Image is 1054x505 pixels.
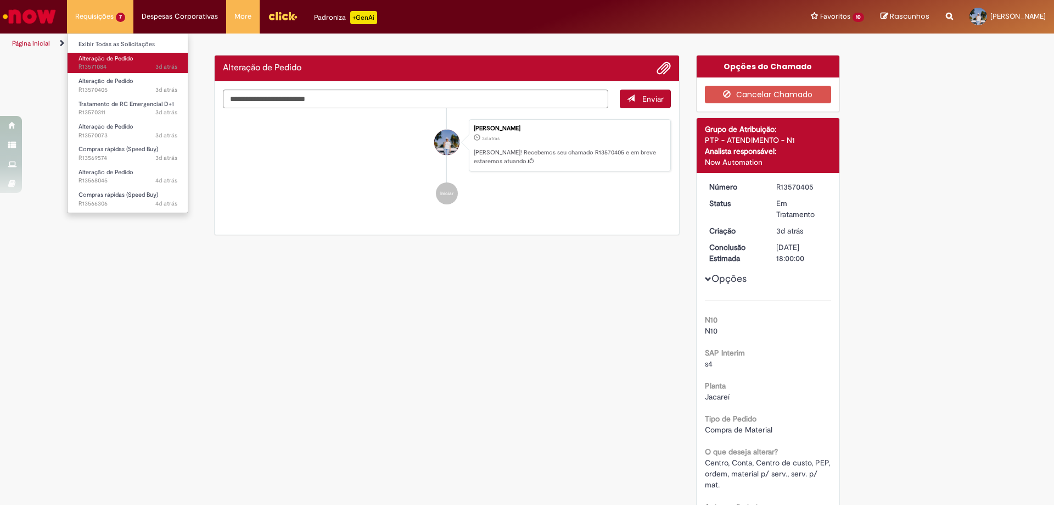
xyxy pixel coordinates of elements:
[155,131,177,140] span: 3d atrás
[67,33,188,213] ul: Requisições
[75,11,114,22] span: Requisições
[79,168,133,176] span: Alteração de Pedido
[79,131,177,140] span: R13570073
[705,86,832,103] button: Cancelar Chamado
[701,242,769,264] dt: Conclusão Estimada
[68,98,188,119] a: Aberto R13570311 : Tratamento de RC Emergencial D+1
[79,145,158,153] span: Compras rápidas (Speed Buy)
[853,13,864,22] span: 10
[68,167,188,187] a: Aberto R13568045 : Alteração de Pedido
[881,12,929,22] a: Rascunhos
[234,11,251,22] span: More
[79,77,133,85] span: Alteração de Pedido
[155,176,177,185] time: 25/09/2025 16:57:17
[705,392,730,402] span: Jacareí
[776,242,827,264] div: [DATE] 18:00:00
[705,359,713,369] span: s4
[155,154,177,162] time: 26/09/2025 10:02:45
[12,39,50,48] a: Página inicial
[79,100,174,108] span: Tratamento de RC Emergencial D+1
[79,86,177,95] span: R13570405
[776,226,803,236] span: 3d atrás
[705,124,832,135] div: Grupo de Atribuição:
[79,199,177,208] span: R13566306
[68,143,188,164] a: Aberto R13569574 : Compras rápidas (Speed Buy)
[350,11,377,24] p: +GenAi
[155,86,177,94] time: 26/09/2025 12:24:16
[155,63,177,71] span: 3d atrás
[776,226,803,236] time: 26/09/2025 12:24:13
[155,86,177,94] span: 3d atrás
[68,53,188,73] a: Aberto R13571084 : Alteração de Pedido
[701,198,769,209] dt: Status
[705,135,832,146] div: PTP - ATENDIMENTO - N1
[657,61,671,75] button: Adicionar anexos
[8,34,694,54] ul: Trilhas de página
[701,225,769,236] dt: Criação
[1,5,58,27] img: ServiceNow
[701,181,769,192] dt: Número
[142,11,218,22] span: Despesas Corporativas
[776,181,827,192] div: R13570405
[68,38,188,51] a: Exibir Todas as Solicitações
[79,63,177,71] span: R13571084
[223,119,671,172] li: Mateus Domingues Morais
[155,199,177,208] time: 25/09/2025 11:58:32
[223,108,671,216] ul: Histórico de tíquete
[482,135,500,142] span: 3d atrás
[155,176,177,185] span: 4d atrás
[474,125,665,132] div: [PERSON_NAME]
[155,154,177,162] span: 3d atrás
[820,11,850,22] span: Favoritos
[482,135,500,142] time: 26/09/2025 12:24:13
[642,94,664,104] span: Enviar
[79,154,177,163] span: R13569574
[776,198,827,220] div: Em Tratamento
[705,326,717,336] span: N10
[68,75,188,96] a: Aberto R13570405 : Alteração de Pedido
[79,123,133,131] span: Alteração de Pedido
[890,11,929,21] span: Rascunhos
[79,54,133,63] span: Alteração de Pedido
[776,225,827,236] div: 26/09/2025 12:24:13
[155,108,177,116] span: 3d atrás
[697,56,840,77] div: Opções do Chamado
[620,90,671,108] button: Enviar
[705,348,745,358] b: SAP Interim
[990,12,1046,21] span: [PERSON_NAME]
[155,108,177,116] time: 26/09/2025 12:01:37
[79,176,177,185] span: R13568045
[68,121,188,141] a: Aberto R13570073 : Alteração de Pedido
[705,414,756,424] b: Tipo de Pedido
[79,191,158,199] span: Compras rápidas (Speed Buy)
[116,13,125,22] span: 7
[705,458,832,490] span: Centro, Conta, Centro de custo, PEP, ordem, material p/ serv., serv. p/ mat.
[223,63,301,73] h2: Alteração de Pedido Histórico de tíquete
[705,425,772,435] span: Compra de Material
[705,447,778,457] b: O que deseja alterar?
[434,130,459,155] div: Mateus Domingues Morais
[314,11,377,24] div: Padroniza
[474,148,665,165] p: [PERSON_NAME]! Recebemos seu chamado R13570405 e em breve estaremos atuando.
[223,90,608,108] textarea: Digite sua mensagem aqui...
[268,8,298,24] img: click_logo_yellow_360x200.png
[705,381,726,391] b: Planta
[155,199,177,208] span: 4d atrás
[155,63,177,71] time: 26/09/2025 15:10:27
[705,315,717,325] b: N10
[68,189,188,209] a: Aberto R13566306 : Compras rápidas (Speed Buy)
[705,146,832,157] div: Analista responsável:
[705,157,832,168] div: Now Automation
[79,108,177,117] span: R13570311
